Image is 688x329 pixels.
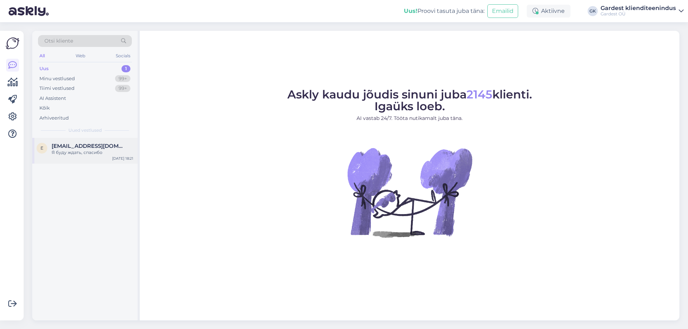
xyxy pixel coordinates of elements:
[601,11,676,17] div: Gardest OÜ
[39,95,66,102] div: AI Assistent
[6,37,19,50] img: Askly Logo
[114,51,132,61] div: Socials
[44,37,73,45] span: Otsi kliente
[52,143,126,149] span: edgar94@bk.ru
[287,87,532,113] span: Askly kaudu jõudis sinuni juba klienti. Igaüks loeb.
[39,75,75,82] div: Minu vestlused
[121,65,130,72] div: 1
[38,51,46,61] div: All
[527,5,570,18] div: Aktiivne
[345,128,474,257] img: No Chat active
[588,6,598,16] div: GK
[115,75,130,82] div: 99+
[68,127,102,134] span: Uued vestlused
[404,7,484,15] div: Proovi tasuta juba täna:
[74,51,87,61] div: Web
[112,156,133,161] div: [DATE] 18:21
[52,149,133,156] div: Я буду ждать, спасибо
[39,85,75,92] div: Tiimi vestlused
[404,8,417,14] b: Uus!
[40,145,43,151] span: e
[467,87,492,101] span: 2145
[39,105,50,112] div: Kõik
[39,65,49,72] div: Uus
[601,5,684,17] a: Gardest klienditeenindusGardest OÜ
[115,85,130,92] div: 99+
[39,115,69,122] div: Arhiveeritud
[487,4,518,18] button: Emailid
[601,5,676,11] div: Gardest klienditeenindus
[287,115,532,122] p: AI vastab 24/7. Tööta nutikamalt juba täna.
